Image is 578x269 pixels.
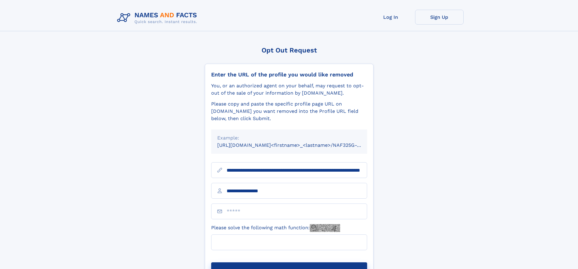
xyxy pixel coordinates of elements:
[211,82,367,97] div: You, or an authorized agent on your behalf, may request to opt-out of the sale of your informatio...
[211,71,367,78] div: Enter the URL of the profile you would like removed
[415,10,464,25] a: Sign Up
[211,100,367,122] div: Please copy and paste the specific profile page URL on [DOMAIN_NAME] you want removed into the Pr...
[211,224,340,232] label: Please solve the following math function:
[115,10,202,26] img: Logo Names and Facts
[217,134,361,142] div: Example:
[205,46,374,54] div: Opt Out Request
[367,10,415,25] a: Log In
[217,142,379,148] small: [URL][DOMAIN_NAME]<firstname>_<lastname>/NAF325G-xxxxxxxx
